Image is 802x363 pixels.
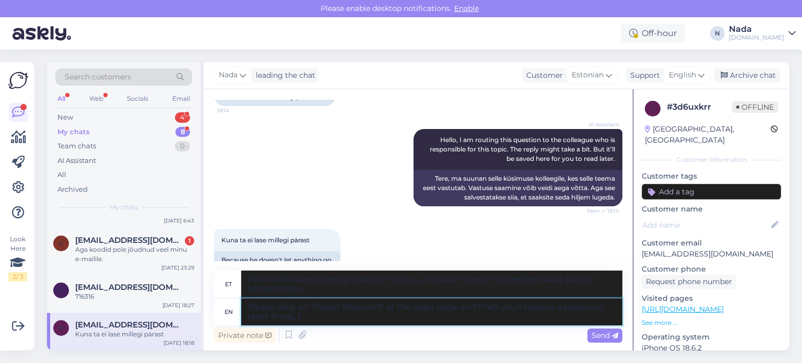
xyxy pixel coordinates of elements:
[225,303,233,321] div: en
[642,275,736,289] div: Request phone number
[75,330,194,339] div: Kuna ta ei lase millegi pàrast
[175,141,190,151] div: 0
[75,292,194,301] div: 716316
[8,272,27,282] div: 2 / 3
[75,320,184,330] span: Marisonlyfans@outlook.com
[75,283,184,292] span: veysel.kcmz00@hotmail.com
[522,70,563,81] div: Customer
[185,236,194,245] div: 1
[221,236,310,244] span: Kuna ta ei lase millegi pàrast
[219,69,238,81] span: Nada
[57,141,96,151] div: Team chats
[241,298,622,325] textarea: Please click on 'Forgot Password' at the login page and then you'll receive a password reset email,
[55,92,67,106] div: All
[729,25,784,33] div: Nada
[710,26,725,41] div: N
[572,69,604,81] span: Estonian
[669,69,696,81] span: English
[592,331,618,340] span: Send
[161,264,194,272] div: [DATE] 23:29
[58,324,64,332] span: M
[645,124,771,146] div: [GEOGRAPHIC_DATA], [GEOGRAPHIC_DATA]
[667,101,732,113] div: # 3d6uxkrr
[252,70,315,81] div: leading the chat
[642,318,781,327] p: See more ...
[642,293,781,304] p: Visited pages
[75,245,194,264] div: Aga koodid pole jõudnud veel minu e-mailile.
[8,71,28,90] img: Askly Logo
[170,92,192,106] div: Email
[642,155,781,165] div: Customer information
[175,112,190,123] div: 4
[642,219,769,231] input: Add name
[65,72,131,83] span: Search customers
[87,92,105,106] div: Web
[642,332,781,343] p: Operating system
[57,156,96,166] div: AI Assistant
[732,101,778,113] span: Offline
[729,33,784,42] div: [DOMAIN_NAME]
[217,107,256,114] span: 18:14
[163,339,194,347] div: [DATE] 18:18
[175,127,190,137] div: 8
[642,184,781,200] input: Add a tag
[580,207,619,215] span: Seen ✓ 18:14
[414,170,622,206] div: Tere, ma suunan selle küsimuse kolleegile, kes selle teema eest vastutab. Vastuse saamine võib ve...
[642,343,781,354] p: iPhone OS 18.6.2
[57,112,73,123] div: New
[8,235,27,282] div: Look Here
[714,68,780,83] div: Archive chat
[642,305,724,314] a: [URL][DOMAIN_NAME]
[642,171,781,182] p: Customer tags
[164,217,194,225] div: [DATE] 6:43
[642,238,781,249] p: Customer email
[642,204,781,215] p: Customer name
[626,70,660,81] div: Support
[642,264,781,275] p: Customer phone
[241,271,622,298] textarea: Palun klõpsake sisselogimislehel nuppu „Unustasin parooli” ja seejärel saate parooli lähtestamise.
[59,286,63,294] span: v
[57,184,88,195] div: Archived
[225,275,232,293] div: et
[214,329,276,343] div: Private note
[451,4,482,13] span: Enable
[75,236,184,245] span: kaltsik@hot.ee
[430,136,617,162] span: Hello, I am routing this question to the colleague who is responsible for this topic. The reply m...
[642,249,781,260] p: [EMAIL_ADDRESS][DOMAIN_NAME]
[214,251,340,269] div: Because he doesn't let anything go.
[162,301,194,309] div: [DATE] 18:27
[57,127,90,137] div: My chats
[580,121,619,128] span: AI Assistant
[59,239,64,247] span: k
[651,104,655,112] span: 3
[729,25,796,42] a: Nada[DOMAIN_NAME]
[110,203,138,212] span: My chats
[125,92,150,106] div: Socials
[57,170,66,180] div: All
[621,24,685,43] div: Off-hour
